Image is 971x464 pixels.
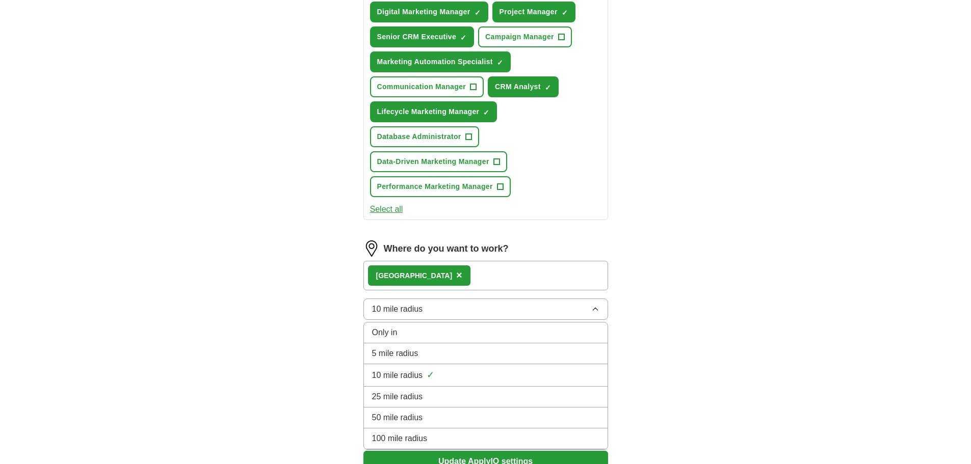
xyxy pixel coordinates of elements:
[377,32,457,42] span: Senior CRM Executive
[377,57,493,67] span: Marketing Automation Specialist
[377,131,461,142] span: Database Administrator
[492,2,575,22] button: Project Manager✓
[483,108,489,117] span: ✓
[370,76,484,97] button: Communication Manager
[377,7,470,17] span: Digital Marketing Manager
[377,81,466,92] span: Communication Manager
[377,156,489,167] span: Data-Driven Marketing Manager
[427,368,434,382] span: ✓
[485,32,554,42] span: Campaign Manager
[363,298,608,320] button: 10 mile radius
[456,268,462,283] button: ×
[372,412,423,424] span: 50 mile radius
[460,34,466,42] span: ✓
[562,9,568,17] span: ✓
[495,81,541,92] span: CRM Analyst
[456,269,462,281] span: ×
[370,126,479,147] button: Database Administrator
[478,26,572,47] button: Campaign Manager
[363,240,380,257] img: location.png
[372,303,423,315] span: 10 mile radius
[372,369,423,381] span: 10 mile radius
[370,51,511,72] button: Marketing Automation Specialist✓
[370,151,507,172] button: Data-Driven Marketing Manager
[370,203,403,215] button: Select all
[372,326,398,339] span: Only in
[372,347,418,360] span: 5 mile radius
[370,176,511,197] button: Performance Marketing Manager
[488,76,559,97] button: CRM Analyst✓
[370,2,488,22] button: Digital Marketing Manager✓
[500,7,558,17] span: Project Manager
[377,181,493,192] span: Performance Marketing Manager
[475,9,481,17] span: ✓
[497,59,503,67] span: ✓
[372,391,423,403] span: 25 mile radius
[377,106,480,117] span: Lifecycle Marketing Manager
[384,242,509,256] label: Where do you want to work?
[372,432,428,445] span: 100 mile radius
[370,26,475,47] button: Senior CRM Executive✓
[545,84,551,92] span: ✓
[370,101,497,122] button: Lifecycle Marketing Manager✓
[376,270,453,281] div: [GEOGRAPHIC_DATA]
